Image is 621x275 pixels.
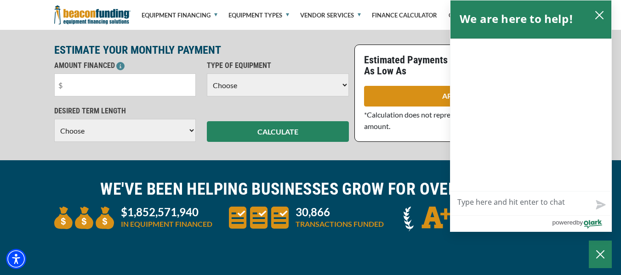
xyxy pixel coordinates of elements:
p: 30,866 [296,207,384,218]
h2: We are here to help! [460,10,573,28]
button: Close Chatbox [589,241,612,268]
span: *Calculation does not represent an approval or exact loan amount. [364,110,545,130]
button: Send message [588,194,611,215]
div: Accessibility Menu [6,249,26,269]
span: by [576,217,583,228]
span: powered [552,217,576,228]
h2: WE'VE BEEN HELPING BUSINESSES GROW FOR OVER YEARS [54,179,567,200]
p: TRANSACTIONS FUNDED [296,219,384,230]
div: chat [450,39,611,191]
p: $1,852,571,940 [121,207,212,218]
a: APPLY NOW [364,86,563,107]
img: three money bags to convey large amount of equipment financed [54,207,114,229]
button: CALCULATE [207,121,349,142]
p: AMOUNT FINANCED [54,60,196,71]
p: ESTIMATE YOUR MONTHLY PAYMENT [54,45,349,56]
p: IN EQUIPMENT FINANCED [121,219,212,230]
input: $ [54,73,196,96]
img: three document icons to convery large amount of transactions funded [229,207,289,229]
p: Estimated Payments As Low As [364,55,458,77]
p: DESIRED TERM LENGTH [54,106,196,117]
img: A + icon [404,207,463,231]
a: Powered by Olark - open in a new tab [552,216,611,231]
button: close chatbox [592,8,607,21]
p: TYPE OF EQUIPMENT [207,60,349,71]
